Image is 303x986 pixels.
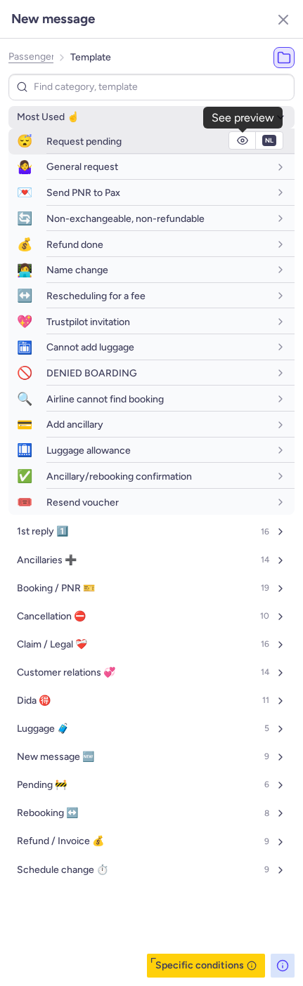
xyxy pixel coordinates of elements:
span: Refund done [46,239,103,251]
button: Rebooking ↔️8 [8,802,295,824]
button: Luggage 🧳5 [8,718,295,740]
span: 🎟️ [8,489,41,515]
span: New message 🆕 [17,751,94,763]
button: Customer relations 💞14 [8,662,295,684]
span: Pending 🚧 [17,780,67,791]
span: 6 [264,780,269,790]
button: 💳Add ancillary [8,412,295,438]
input: Find category, template [8,74,295,101]
button: 🎟️Resend voucher [8,489,295,515]
span: Ancillary/rebooking confirmation [46,471,192,482]
span: Dida 🉐 [17,695,51,706]
button: 🤷‍♀️General request [8,155,295,180]
span: Rescheduling for a fee [46,290,146,302]
button: Cancellation ⛔️10 [8,605,295,628]
button: ✅Ancillary/rebooking confirmation [8,464,295,489]
button: 🚫DENIED BOARDING [8,360,295,386]
button: ↔️Rescheduling for a fee [8,283,295,309]
span: Cancellation ⛔️ [17,611,86,622]
span: ↔️ [8,283,41,309]
span: Request pending [46,136,122,147]
span: 14 [261,668,269,678]
span: Customer relations 💞 [17,667,115,678]
span: 16 [261,527,269,537]
button: 🛅Cannot add luggage [8,335,295,361]
span: 1st reply 1️⃣ [17,526,68,537]
span: 😴 [8,129,41,155]
button: 💖Trustpilot invitation [8,309,295,335]
button: 💌Send PNR to Pax [8,180,295,206]
button: Schedule change ⏱️9 [8,859,295,881]
button: Most Used ☝️ [8,106,295,129]
span: 16 [261,640,269,650]
span: Add ancillary [46,419,103,430]
span: 🛄 [8,438,41,464]
li: Template [70,47,111,68]
span: 🚫 [8,360,41,386]
button: 1st reply 1️⃣16 [8,520,295,543]
span: nl [262,135,276,146]
span: 🤷‍♀️ [8,155,41,180]
span: ✅ [8,464,41,489]
span: 💌 [8,180,41,206]
button: 🔄Non-exchangeable, non-refundable [8,206,295,232]
button: New message 🆕9 [8,746,295,768]
span: Passenger [8,51,55,63]
span: Cannot add luggage [46,341,134,353]
button: Specific conditions [147,954,265,978]
span: 11 [262,696,269,706]
span: Resend voucher [46,497,119,508]
span: 8 [264,809,269,819]
button: 🛄Luggage allowance [8,438,295,464]
button: 👩‍💻Name change [8,258,295,284]
button: 💰Refund done [8,232,295,258]
span: Refund / Invoice 💰 [17,836,104,847]
span: 5 [264,724,269,734]
span: 💰 [8,232,41,258]
span: Rebooking ↔️ [17,808,78,819]
span: Claim / Legal ❤️‍🩹 [17,639,87,650]
span: 👩‍💻 [8,258,41,284]
span: 🔄 [8,206,41,232]
span: Schedule change ⏱️ [17,865,108,876]
span: DENIED BOARDING [46,367,137,379]
span: Airline cannot find booking [46,393,164,405]
button: 😴Request pending [8,129,295,155]
button: Ancillaries ➕14 [8,549,295,572]
span: Booking / PNR 🎫 [17,583,95,594]
button: Booking / PNR 🎫19 [8,577,295,600]
span: Trustpilot invitation [46,316,130,328]
span: General request [46,161,118,173]
button: Pending 🚧6 [8,774,295,796]
span: 9 [264,752,269,762]
span: 💳 [8,412,41,438]
span: 9 [264,865,269,875]
button: Refund / Invoice 💰9 [8,830,295,853]
span: Send PNR to Pax [46,187,120,199]
span: Ancillaries ➕ [17,555,77,566]
div: See preview [212,112,274,124]
button: Claim / Legal ❤️‍🩹16 [8,633,295,656]
span: 💖 [8,309,41,335]
span: Non-exchangeable, non-refundable [46,213,205,225]
span: 9 [264,837,269,847]
button: Dida 🉐11 [8,690,295,712]
span: 🛅 [8,335,41,361]
span: 14 [261,556,269,565]
span: Luggage 🧳 [17,723,69,735]
button: Passenger [8,51,53,63]
span: Name change [46,264,108,276]
span: 19 [261,584,269,593]
span: Most Used ☝️ [17,112,79,123]
span: 10 [260,612,269,622]
span: 🔍 [8,386,41,412]
h3: New message [11,11,95,27]
button: 🔍Airline cannot find booking [8,386,295,412]
span: Luggage allowance [46,445,131,456]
